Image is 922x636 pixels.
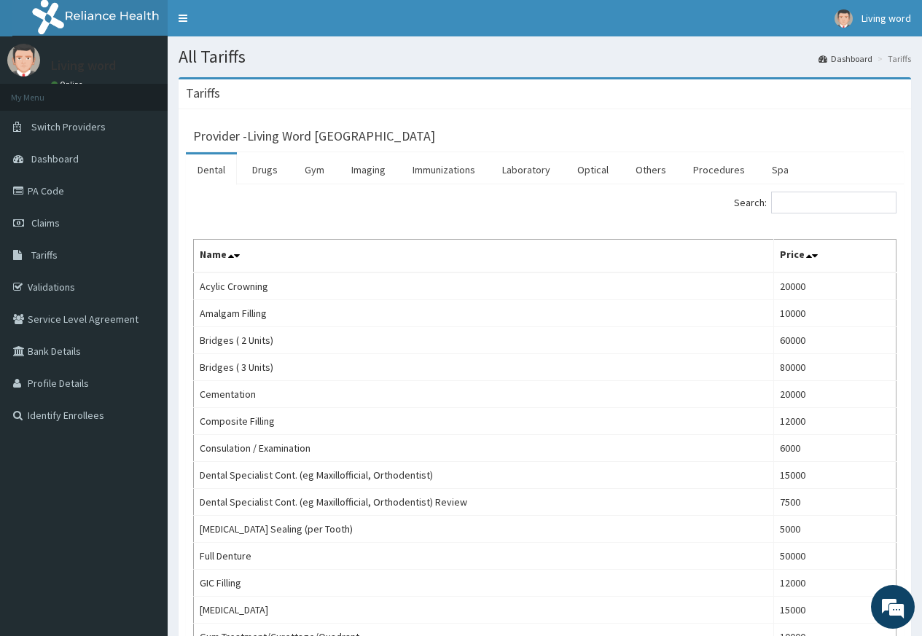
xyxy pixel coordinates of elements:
[193,130,435,143] h3: Provider - Living Word [GEOGRAPHIC_DATA]
[194,272,774,300] td: Acylic Crowning
[194,240,774,273] th: Name
[774,516,896,543] td: 5000
[31,216,60,229] span: Claims
[774,327,896,354] td: 60000
[51,59,116,72] p: Living word
[194,489,774,516] td: Dental Specialist Cont. (eg Maxillofficial, Orthodentist) Review
[874,52,911,65] li: Tariffs
[774,300,896,327] td: 10000
[194,543,774,570] td: Full Denture
[194,381,774,408] td: Cementation
[186,154,237,185] a: Dental
[681,154,757,185] a: Procedures
[774,435,896,462] td: 6000
[774,597,896,624] td: 15000
[27,73,59,109] img: d_794563401_company_1708531726252_794563401
[771,192,896,213] input: Search:
[774,381,896,408] td: 20000
[194,327,774,354] td: Bridges ( 2 Units)
[774,543,896,570] td: 50000
[194,408,774,435] td: Composite Filling
[194,570,774,597] td: GIC Filling
[194,462,774,489] td: Dental Specialist Cont. (eg Maxillofficial, Orthodentist)
[293,154,336,185] a: Gym
[491,154,562,185] a: Laboratory
[774,462,896,489] td: 15000
[340,154,397,185] a: Imaging
[7,44,40,76] img: User Image
[76,82,245,101] div: Chat with us now
[862,12,911,25] span: Living word
[239,7,274,42] div: Minimize live chat window
[835,9,853,28] img: User Image
[194,300,774,327] td: Amalgam Filling
[31,120,106,133] span: Switch Providers
[774,240,896,273] th: Price
[31,152,79,165] span: Dashboard
[31,248,58,262] span: Tariffs
[194,435,774,462] td: Consulation / Examination
[774,272,896,300] td: 20000
[186,87,220,100] h3: Tariffs
[624,154,678,185] a: Others
[7,398,278,449] textarea: Type your message and hit 'Enter'
[85,184,201,331] span: We're online!
[774,489,896,516] td: 7500
[194,354,774,381] td: Bridges ( 3 Units)
[241,154,289,185] a: Drugs
[760,154,800,185] a: Spa
[566,154,620,185] a: Optical
[194,516,774,543] td: [MEDICAL_DATA] Sealing (per Tooth)
[401,154,487,185] a: Immunizations
[819,52,872,65] a: Dashboard
[774,408,896,435] td: 12000
[774,570,896,597] td: 12000
[194,597,774,624] td: [MEDICAL_DATA]
[774,354,896,381] td: 80000
[51,79,86,90] a: Online
[179,47,911,66] h1: All Tariffs
[734,192,896,213] label: Search:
